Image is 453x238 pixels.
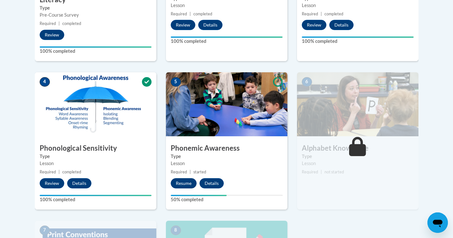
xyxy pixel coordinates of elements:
[40,12,152,19] div: Pre-Course Survey
[40,178,64,188] button: Review
[321,170,322,174] span: |
[190,12,191,16] span: |
[59,170,60,174] span: |
[171,226,181,235] span: 8
[302,153,414,160] label: Type
[302,12,318,16] span: Required
[193,12,212,16] span: completed
[193,170,206,174] span: started
[171,12,187,16] span: Required
[171,36,283,38] div: Your progress
[302,36,414,38] div: Your progress
[40,196,152,203] label: 100% completed
[171,20,195,30] button: Review
[302,38,414,45] label: 100% completed
[321,12,322,16] span: |
[40,4,152,12] label: Type
[40,21,56,26] span: Required
[35,72,156,136] img: Course Image
[198,20,223,30] button: Details
[171,178,197,188] button: Resume
[329,20,354,30] button: Details
[171,196,283,203] label: 50% completed
[40,77,50,87] span: 4
[427,212,448,233] iframe: Button to launch messaging window
[199,178,224,188] button: Details
[67,178,91,188] button: Details
[166,143,287,153] h3: Phonemic Awareness
[62,170,81,174] span: completed
[40,170,56,174] span: Required
[302,77,312,87] span: 6
[166,72,287,136] img: Course Image
[59,21,60,26] span: |
[171,195,227,196] div: Your progress
[171,2,283,9] div: Lesson
[40,48,152,55] label: 100% completed
[171,160,283,167] div: Lesson
[171,170,187,174] span: Required
[302,170,318,174] span: Required
[297,143,418,153] h3: Alphabet Knowledge
[171,77,181,87] span: 5
[302,2,414,9] div: Lesson
[171,153,283,160] label: Type
[62,21,81,26] span: completed
[40,195,152,196] div: Your progress
[297,72,418,136] img: Course Image
[40,153,152,160] label: Type
[190,170,191,174] span: |
[324,12,343,16] span: completed
[171,38,283,45] label: 100% completed
[40,226,50,235] span: 7
[324,170,344,174] span: not started
[40,30,64,40] button: Review
[302,160,414,167] div: Lesson
[40,160,152,167] div: Lesson
[35,143,156,153] h3: Phonological Sensitivity
[302,20,326,30] button: Review
[40,46,152,48] div: Your progress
